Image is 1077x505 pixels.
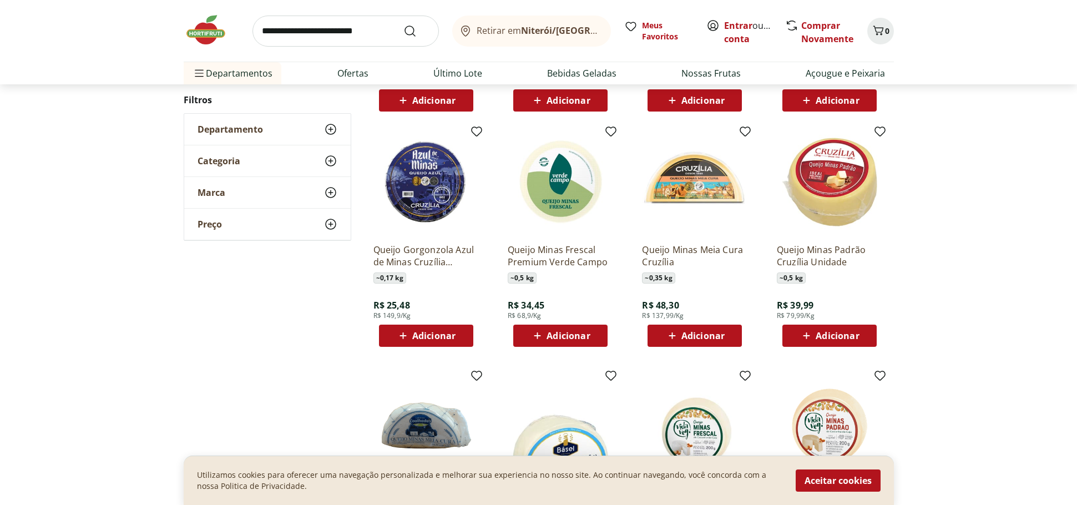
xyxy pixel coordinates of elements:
[508,373,613,479] img: Queijo Minas Padrão Básel Unidade
[547,96,590,105] span: Adicionar
[642,272,675,284] span: ~ 0,35 kg
[373,299,410,311] span: R$ 25,48
[373,129,479,235] img: Queijo Gorgonzola Azul de Minas Cruzília Unidade
[642,373,747,479] img: Queijo de Castanha-de-Caju Minas Frescal Vida Veg 200g
[777,311,815,320] span: R$ 79,99/Kg
[373,244,479,268] a: Queijo Gorgonzola Azul de Minas Cruzília Unidade
[412,96,456,105] span: Adicionar
[184,114,351,145] button: Departamento
[885,26,889,36] span: 0
[681,96,725,105] span: Adicionar
[198,124,263,135] span: Departamento
[777,272,806,284] span: ~ 0,5 kg
[184,13,239,47] img: Hortifruti
[513,89,608,112] button: Adicionar
[477,26,599,36] span: Retirar em
[184,209,351,240] button: Preço
[193,60,272,87] span: Departamentos
[782,325,877,347] button: Adicionar
[198,155,240,166] span: Categoria
[337,67,368,80] a: Ofertas
[379,325,473,347] button: Adicionar
[816,331,859,340] span: Adicionar
[547,67,616,80] a: Bebidas Geladas
[193,60,206,87] button: Menu
[648,325,742,347] button: Adicionar
[373,373,479,479] img: Queijo Minas Meia Cura Fracionado Coalhadas Kg
[777,299,813,311] span: R$ 39,99
[801,19,853,45] a: Comprar Novamente
[777,373,882,479] img: Queijo Castanha de Caju Minas Padrão Vida Veg 200g
[412,331,456,340] span: Adicionar
[816,96,859,105] span: Adicionar
[508,244,613,268] a: Queijo Minas Frescal Premium Verde Campo
[724,19,752,32] a: Entrar
[508,299,544,311] span: R$ 34,45
[624,20,693,42] a: Meus Favoritos
[433,67,482,80] a: Último Lote
[642,299,679,311] span: R$ 48,30
[806,67,885,80] a: Açougue e Peixaria
[724,19,785,45] a: Criar conta
[681,67,741,80] a: Nossas Frutas
[184,89,351,111] h2: Filtros
[648,89,742,112] button: Adicionar
[777,129,882,235] img: Queijo Minas Padrão Cruzília Unidade
[681,331,725,340] span: Adicionar
[796,469,881,492] button: Aceitar cookies
[547,331,590,340] span: Adicionar
[373,272,406,284] span: ~ 0,17 kg
[198,187,225,198] span: Marca
[782,89,877,112] button: Adicionar
[379,89,473,112] button: Adicionar
[184,145,351,176] button: Categoria
[724,19,773,46] span: ou
[197,469,782,492] p: Utilizamos cookies para oferecer uma navegação personalizada e melhorar sua experiencia no nosso ...
[777,244,882,268] a: Queijo Minas Padrão Cruzília Unidade
[513,325,608,347] button: Adicionar
[642,129,747,235] img: Queijo Minas Meia Cura Cruzília
[508,272,537,284] span: ~ 0,5 kg
[508,129,613,235] img: Queijo Minas Frescal Premium Verde Campo
[403,24,430,38] button: Submit Search
[508,311,542,320] span: R$ 68,9/Kg
[452,16,611,47] button: Retirar emNiterói/[GEOGRAPHIC_DATA]
[867,18,894,44] button: Carrinho
[252,16,439,47] input: search
[184,177,351,208] button: Marca
[642,20,693,42] span: Meus Favoritos
[521,24,648,37] b: Niterói/[GEOGRAPHIC_DATA]
[642,311,684,320] span: R$ 137,99/Kg
[642,244,747,268] a: Queijo Minas Meia Cura Cruzília
[373,311,411,320] span: R$ 149,9/Kg
[198,219,222,230] span: Preço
